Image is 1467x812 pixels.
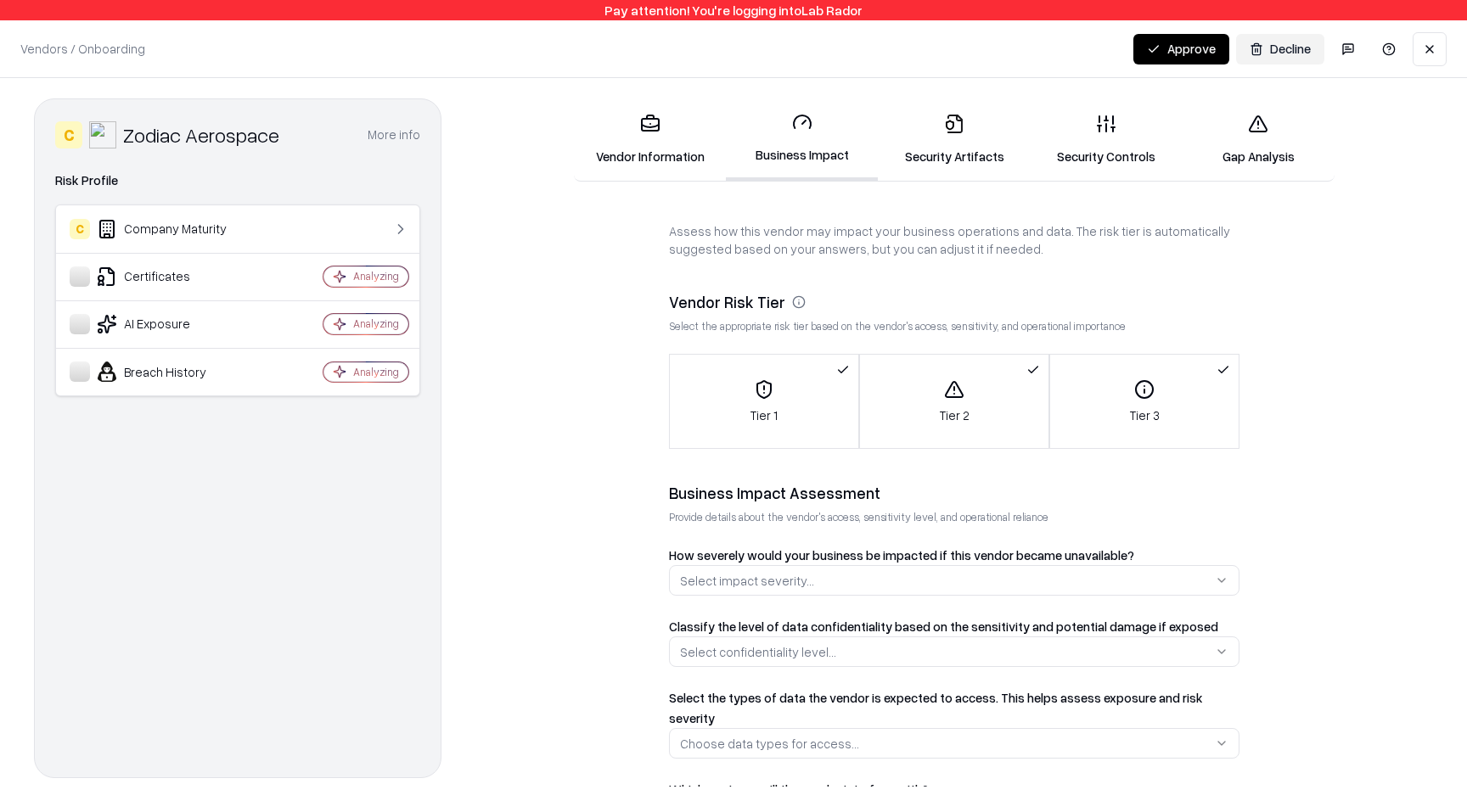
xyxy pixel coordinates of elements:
[669,547,1134,563] label: How severely would your business be impacted if this vendor became unavailable?
[1031,100,1183,179] a: Security Controls
[680,572,814,590] div: Select impact severity...
[70,219,273,239] div: Company Maturity
[1133,34,1229,64] button: Approve
[70,361,273,382] div: Breach History
[20,40,145,58] p: Vendors / Onboarding
[123,121,279,148] div: Zodiac Aerospace
[669,636,1239,667] button: Select confidentiality level...
[726,98,878,181] a: Business Impact
[669,690,1203,725] label: Select the types of data the vendor is expected to access. This helps assess exposure and risk se...
[669,319,1239,333] p: Select the appropriate risk tier based on the vendor's access, sensitivity, and operational impor...
[353,365,399,379] div: Analyzing
[70,314,273,334] div: AI Exposure
[878,100,1030,179] a: Security Artifacts
[89,121,116,148] img: Zodiac Aerospace
[669,222,1239,258] p: Assess how this vendor may impact your business operations and data. The risk tier is automatical...
[55,171,420,191] div: Risk Profile
[669,565,1239,596] button: Select impact severity...
[1236,34,1324,64] button: Decline
[680,735,859,753] div: Choose data types for access...
[574,100,726,179] a: Vendor Information
[940,406,970,424] p: Tier 2
[1183,100,1335,179] a: Gap Analysis
[353,269,399,283] div: Analyzing
[669,728,1239,759] button: Choose data types for access...
[669,292,1239,312] div: Vendor Risk Tier
[669,781,929,797] label: Which systems will the vendor interface with?
[353,316,399,331] div: Analyzing
[669,619,1218,634] label: Classify the level of data confidentiality based on the sensitivity and potential damage if exposed
[669,483,1239,503] div: Business Impact Assessment
[70,219,90,239] div: C
[750,406,778,424] p: Tier 1
[55,121,82,148] div: C
[680,643,836,661] div: Select confidentiality level...
[669,510,1239,524] p: Provide details about the vendor's access, sensitivity level, and operational reliance
[368,120,420,150] button: More info
[1130,406,1160,424] p: Tier 3
[70,266,273,287] div: Certificates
